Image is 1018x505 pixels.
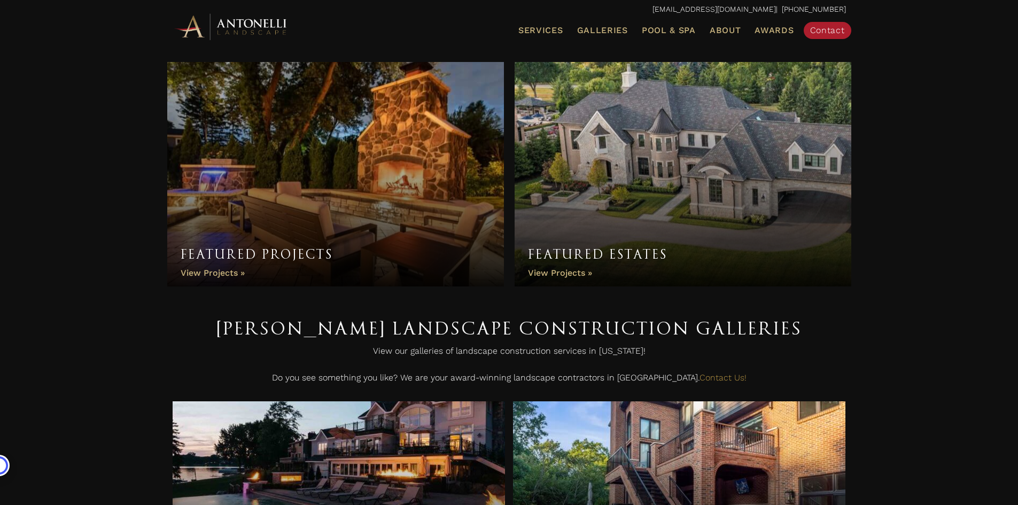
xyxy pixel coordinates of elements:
h1: [PERSON_NAME] Landscape Construction Galleries [173,313,846,343]
a: Contact [804,22,851,39]
a: Awards [750,24,798,37]
p: | [PHONE_NUMBER] [173,3,846,17]
a: [EMAIL_ADDRESS][DOMAIN_NAME] [652,5,776,13]
span: Galleries [577,25,628,35]
span: About [710,26,741,35]
a: About [705,24,745,37]
span: Pool & Spa [642,25,696,35]
p: Do you see something you like? We are your award-winning landscape contractors in [GEOGRAPHIC_DATA]. [173,370,846,391]
a: Galleries [573,24,632,37]
a: Contact Us! [700,372,747,383]
p: View our galleries of landscape construction services in [US_STATE]! [173,343,846,364]
img: Antonelli Horizontal Logo [173,12,290,41]
span: Contact [810,25,845,35]
span: Awards [755,25,794,35]
a: Pool & Spa [638,24,700,37]
a: Services [514,24,568,37]
span: Services [518,26,563,35]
